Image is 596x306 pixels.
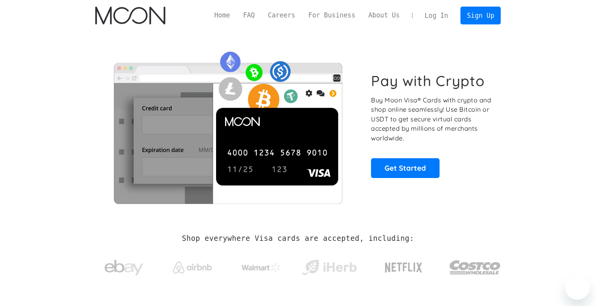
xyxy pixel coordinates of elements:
a: About Us [362,10,406,20]
a: Walmart [232,255,290,276]
p: Buy Moon Visa® Cards with crypto and shop online seamlessly! Use Bitcoin or USDT to get secure vi... [371,95,492,143]
a: home [95,7,165,24]
img: Walmart [242,263,280,272]
a: iHerb [301,250,358,282]
iframe: Button to launch messaging window [565,275,590,300]
a: For Business [302,10,362,20]
img: Moon Logo [95,7,165,24]
h2: Shop everywhere Visa cards are accepted, including: [182,234,414,243]
img: iHerb [301,258,358,278]
img: Costco [449,253,501,282]
a: FAQ [237,10,261,20]
img: Airbnb [173,261,212,273]
a: Careers [261,10,302,20]
a: Log In [418,7,455,24]
img: ebay [105,256,143,280]
a: ebay [95,248,153,284]
h1: Pay with Crypto [371,72,485,90]
a: Get Started [371,158,440,178]
img: Moon Cards let you spend your crypto anywhere Visa is accepted. [95,46,361,204]
a: Netflix [369,250,438,281]
a: Sign Up [460,7,501,24]
a: Costco [449,245,501,286]
img: Netflix [384,258,423,277]
a: Airbnb [163,254,221,277]
a: Home [208,10,237,20]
